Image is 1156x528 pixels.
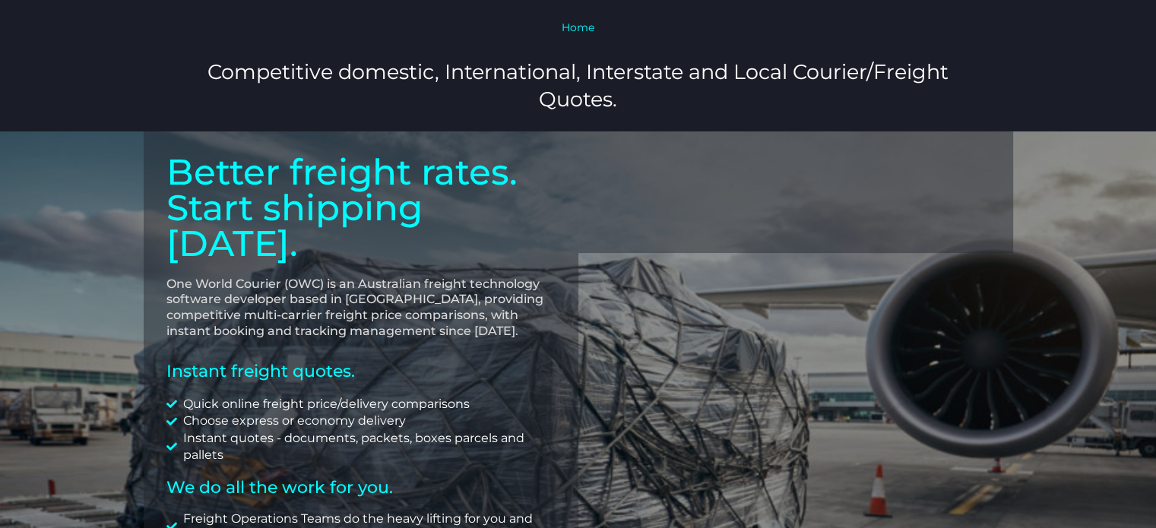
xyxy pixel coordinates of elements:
[173,58,983,112] h3: Competitive domestic, International, Interstate and Local Courier/Freight Quotes.
[562,21,594,34] a: Home
[601,154,990,230] iframe: To enrich screen reader interactions, please activate Accessibility in Grammarly extension settings
[179,413,406,429] span: Choose express or economy delivery
[166,277,556,340] p: One World Courier (OWC) is an Australian freight technology software developer based in [GEOGRAPH...
[166,154,556,261] p: Better freight rates. Start shipping [DATE].
[166,362,556,381] h2: Instant freight quotes.
[179,430,556,464] span: Instant quotes - documents, packets, boxes parcels and pallets
[166,479,556,496] h2: We do all the work for you.
[179,396,470,413] span: Quick online freight price/delivery comparisons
